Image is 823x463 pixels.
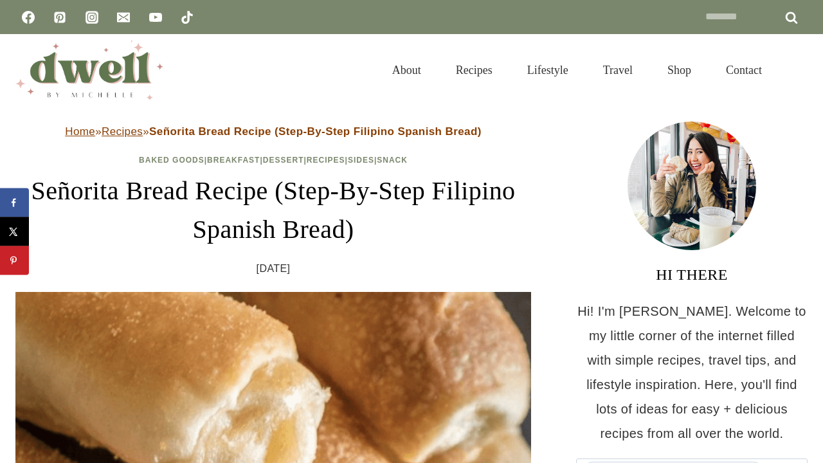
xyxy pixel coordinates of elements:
h1: Señorita Bread Recipe (Step-By-Step Filipino Spanish Bread) [15,172,531,249]
p: Hi! I'm [PERSON_NAME]. Welcome to my little corner of the internet filled with simple recipes, tr... [576,299,808,446]
a: About [375,48,439,93]
span: | | | | | [139,156,408,165]
a: Facebook [15,5,41,30]
button: View Search Form [786,59,808,81]
a: Home [65,125,95,138]
nav: Primary Navigation [375,48,779,93]
img: DWELL by michelle [15,41,163,100]
a: Travel [586,48,650,93]
a: Lifestyle [510,48,586,93]
a: Pinterest [47,5,73,30]
h3: HI THERE [576,263,808,286]
a: Dessert [263,156,304,165]
a: Breakfast [207,156,260,165]
a: Recipes [439,48,510,93]
a: Instagram [79,5,105,30]
strong: Señorita Bread Recipe (Step-By-Step Filipino Spanish Bread) [149,125,482,138]
a: Baked Goods [139,156,204,165]
a: Recipes [102,125,143,138]
a: YouTube [143,5,168,30]
a: Contact [709,48,779,93]
a: Shop [650,48,709,93]
a: Email [111,5,136,30]
a: TikTok [174,5,200,30]
a: Sides [348,156,374,165]
time: [DATE] [257,259,291,278]
a: Snack [377,156,408,165]
a: Recipes [307,156,345,165]
span: » » [65,125,482,138]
